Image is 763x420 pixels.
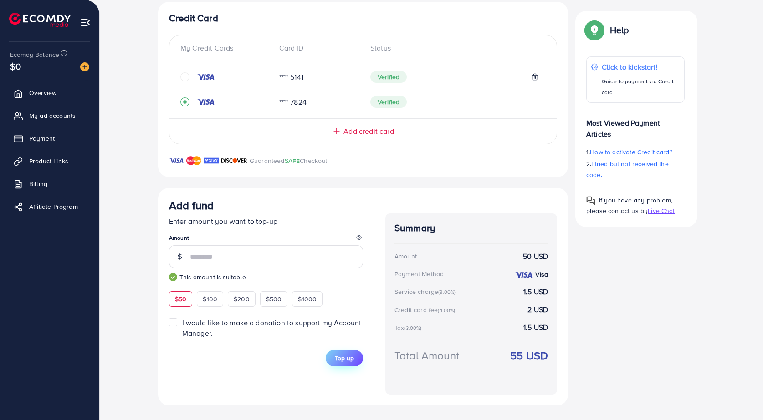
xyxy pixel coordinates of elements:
[586,159,669,179] span: I tried but not received the code.
[394,348,459,364] div: Total Amount
[10,50,59,59] span: Ecomdy Balance
[335,354,354,363] span: Top up
[602,76,680,98] p: Guide to payment via Credit card
[180,72,189,81] svg: circle
[363,43,546,53] div: Status
[29,134,55,143] span: Payment
[326,350,363,366] button: Top up
[527,304,548,315] strong: 2 USD
[7,197,92,216] a: Affiliate Program
[586,110,685,139] p: Most Viewed Payment Articles
[515,271,533,278] img: credit
[438,288,456,296] small: (3.00%)
[648,206,675,215] span: Live Chat
[180,97,189,106] svg: record circle
[370,71,407,83] span: Verified
[7,106,92,125] a: My ad accounts
[394,323,425,332] div: Tax
[80,17,91,28] img: menu
[169,216,363,227] p: Enter amount you want to top-up
[285,156,300,165] span: SAFE
[29,157,68,166] span: Product Links
[724,379,756,413] iframe: Chat
[586,196,595,205] img: Popup guide
[175,294,186,304] span: $50
[29,202,78,211] span: Affiliate Program
[394,252,417,261] div: Amount
[169,273,363,282] small: This amount is suitable
[610,25,629,35] p: Help
[7,129,92,147] a: Payment
[250,155,328,166] p: Guaranteed Checkout
[272,43,364,53] div: Card ID
[523,322,548,333] strong: 1.5 USD
[169,155,184,166] img: brand
[197,73,215,81] img: credit
[586,147,685,157] p: 1.
[586,196,672,215] span: If you have any problem, please contact us by
[29,88,56,97] span: Overview
[394,287,458,296] div: Service charge
[182,318,361,338] span: I would like to make a donation to support my Account Manager.
[197,98,215,106] img: credit
[523,251,548,262] strong: 50 USD
[29,179,47,188] span: Billing
[169,273,177,281] img: guide
[370,96,407,108] span: Verified
[438,307,455,314] small: (4.00%)
[221,155,247,166] img: brand
[394,305,458,314] div: Credit card fee
[523,287,548,297] strong: 1.5 USD
[7,175,92,193] a: Billing
[602,61,680,72] p: Click to kickstart!
[7,84,92,102] a: Overview
[394,223,548,234] h4: Summary
[169,13,557,24] h4: Credit Card
[586,22,603,38] img: Popup guide
[7,152,92,170] a: Product Links
[180,43,272,53] div: My Credit Cards
[266,294,282,304] span: $500
[394,269,444,278] div: Payment Method
[586,158,685,180] p: 2.
[510,348,548,364] strong: 55 USD
[298,294,317,304] span: $1000
[203,294,217,304] span: $100
[590,147,672,157] span: How to activate Credit card?
[535,270,548,279] strong: Visa
[80,62,89,71] img: image
[204,155,219,166] img: brand
[10,60,21,73] span: $0
[186,155,201,166] img: brand
[169,199,214,212] h3: Add fund
[234,294,250,304] span: $200
[343,126,394,137] span: Add credit card
[169,234,363,245] legend: Amount
[9,13,71,27] img: logo
[404,324,421,332] small: (3.00%)
[29,111,76,120] span: My ad accounts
